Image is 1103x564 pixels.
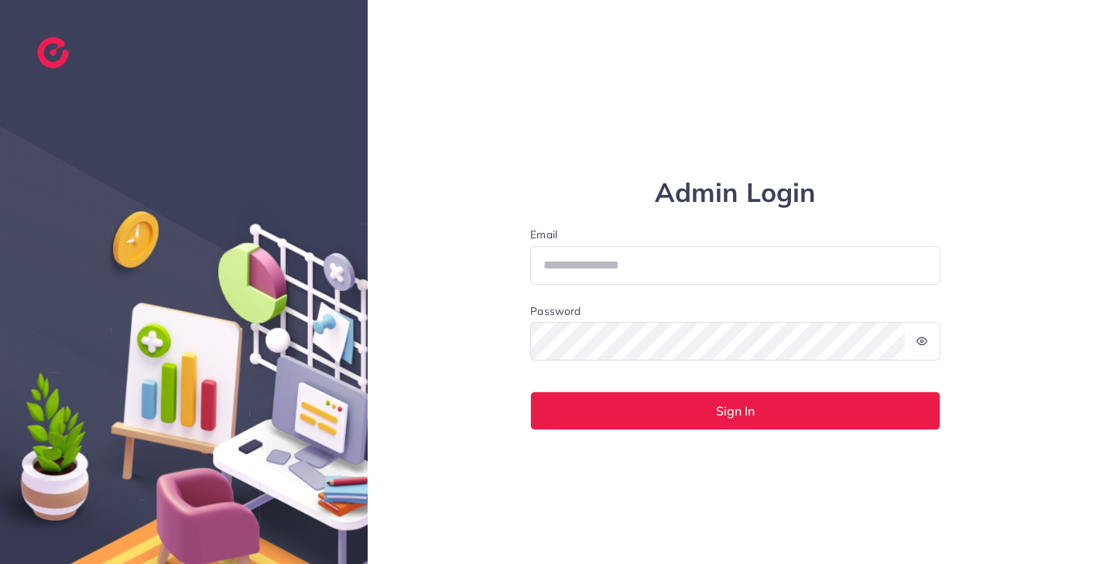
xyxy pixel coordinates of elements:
[530,303,581,319] label: Password
[716,405,755,417] span: Sign In
[530,391,940,430] button: Sign In
[37,37,69,68] img: logo
[530,177,940,209] h1: Admin Login
[530,227,940,242] label: Email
